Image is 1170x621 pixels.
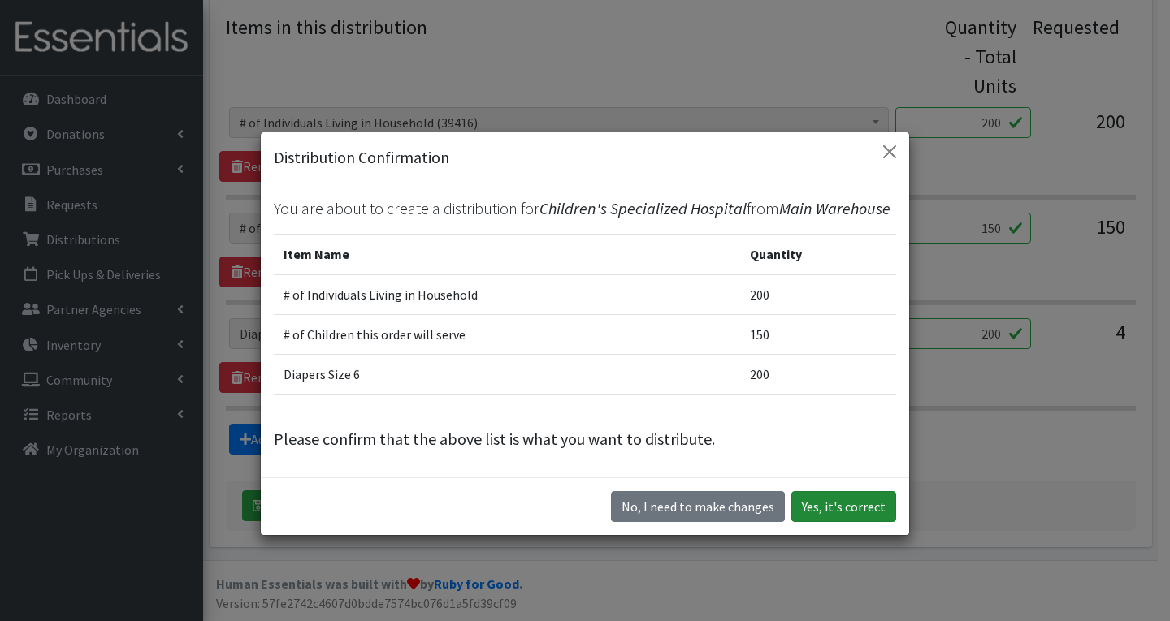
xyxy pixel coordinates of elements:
[611,491,785,522] button: No I need to make changes
[740,314,896,354] td: 150
[791,491,896,522] button: Yes, it's correct
[740,234,896,274] th: Quantity
[274,145,449,170] h5: Distribution Confirmation
[877,139,903,165] button: Close
[539,198,747,218] span: Children's Specialized Hospital
[274,234,740,274] th: Item Name
[274,314,740,354] td: # of Children this order will serve
[779,198,890,218] span: Main Warehouse
[740,354,896,394] td: 200
[274,196,896,221] p: You are about to create a distribution for from
[274,427,896,451] p: Please confirm that the above list is what you want to distribute.
[740,274,896,315] td: 200
[274,274,740,315] td: # of Individuals Living in Household
[274,354,740,394] td: Diapers Size 6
